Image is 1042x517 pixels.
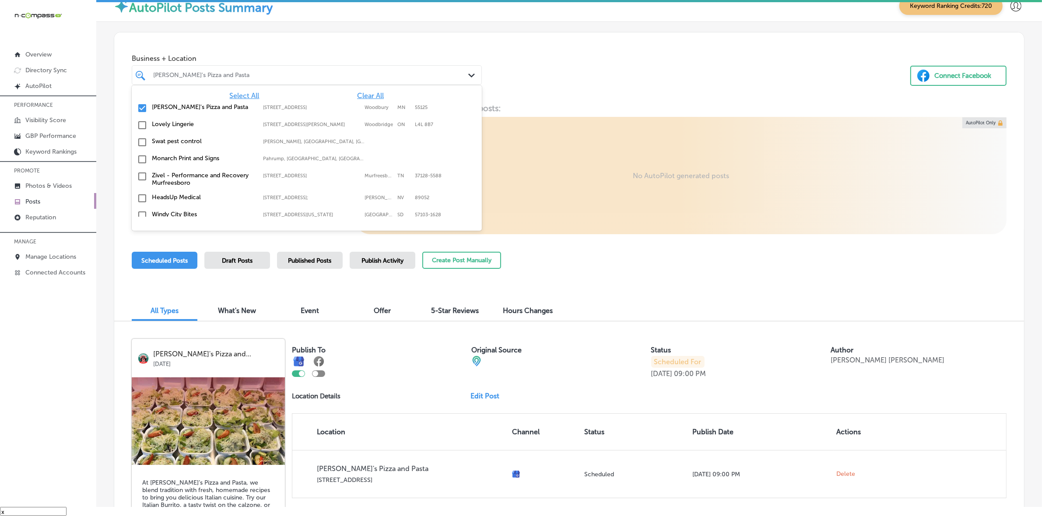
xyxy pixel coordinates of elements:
[365,122,393,127] label: Woodbridge
[422,252,501,269] button: Create Post Manually
[432,306,479,315] span: 5-Star Reviews
[692,471,829,478] p: [DATE] 09:00 PM
[317,476,505,484] p: [STREET_ADDRESS]
[152,211,254,218] label: Windy City Bites
[25,253,76,260] p: Manage Locations
[218,306,256,315] span: What's New
[415,173,442,179] label: 37128-5588
[301,306,319,315] span: Event
[263,156,365,162] label: Pahrump, NV, USA | Whitney, NV, USA | Mesquite, NV, USA | Paradise, NV, USA | Henderson, NV, USA ...
[25,198,40,205] p: Posts
[153,350,279,358] p: [PERSON_NAME]'s Pizza and...
[357,91,384,100] span: Clear All
[263,173,360,179] label: 1144 Fortress Blvd Suite E
[132,377,285,465] img: 6028f999-0348-45e1-bc5f-50b464de3f9b487398895_1585683112379036_145991881029695798_n.jpg
[153,71,469,79] div: [PERSON_NAME]'s Pizza and Pasta
[25,148,77,155] p: Keyword Rankings
[471,346,522,354] label: Original Source
[910,66,1007,86] button: Connect Facebook
[152,155,254,162] label: Monarch Print and Signs
[317,464,505,473] p: [PERSON_NAME]'s Pizza and Pasta
[151,306,179,315] span: All Types
[934,69,991,82] div: Connect Facebook
[152,172,254,186] label: Zivel - Performance and Recovery Murfreesboro
[584,471,685,478] p: Scheduled
[230,91,260,100] span: Select All
[397,122,410,127] label: ON
[25,67,67,74] p: Directory Sync
[837,470,856,478] span: Delete
[415,195,429,200] label: 89052
[25,82,52,90] p: AutoPilot
[674,369,706,378] p: 09:00 PM
[415,122,433,127] label: L4L 8B7
[365,173,393,179] label: Murfreesboro
[132,54,482,63] span: Business + Location
[25,182,72,190] p: Photos & Videos
[263,212,360,218] label: 114 N Indiana Ave
[651,346,671,354] label: Status
[152,103,254,111] label: Ronnally's Pizza and Pasta
[833,414,891,450] th: Actions
[509,414,581,450] th: Channel
[689,414,833,450] th: Publish Date
[153,358,279,367] p: [DATE]
[471,356,482,366] img: cba84b02adce74ede1fb4a8549a95eca.png
[292,346,326,354] label: Publish To
[397,105,410,110] label: MN
[152,193,254,201] label: HeadsUp Medical
[651,369,673,378] p: [DATE]
[152,137,254,145] label: Swat pest control
[25,214,56,221] p: Reputation
[831,356,944,364] p: [PERSON_NAME] [PERSON_NAME]
[288,257,332,264] span: Published Posts
[152,120,254,128] label: Lovely Lingerie
[415,105,428,110] label: 55125
[222,257,253,264] span: Draft Posts
[365,195,393,200] label: Henderson
[129,0,273,15] label: AutoPilot Posts Summary
[138,353,149,364] img: logo
[25,132,76,140] p: GBP Performance
[25,51,52,58] p: Overview
[470,392,506,400] a: Edit Post
[651,356,705,368] p: Scheduled For
[831,346,853,354] label: Author
[292,392,340,400] p: Location Details
[263,139,365,144] label: Gilliam, LA, USA | Hosston, LA, USA | Eastwood, LA, USA | Blanchard, LA, USA | Shreveport, LA, US...
[397,195,410,200] label: NV
[365,212,393,218] label: Sioux Falls
[365,105,393,110] label: Woodbury
[263,195,360,200] label: 2610 W Horizon Ridge Pkwy #103;
[25,269,85,276] p: Connected Accounts
[397,173,410,179] label: TN
[581,414,689,450] th: Status
[25,116,66,124] p: Visibility Score
[361,257,403,264] span: Publish Activity
[503,306,553,315] span: Hours Changes
[292,414,509,450] th: Location
[14,11,62,20] img: 660ab0bf-5cc7-4cb8-ba1c-48b5ae0f18e60NCTV_CLogo_TV_Black_-500x88.png
[141,257,188,264] span: Scheduled Posts
[397,212,410,218] label: SD
[415,212,441,218] label: 57103-1628
[263,122,360,127] label: 7600 Weston Rd Unit 41
[374,306,391,315] span: Offer
[263,105,360,110] label: 1560 Woodlane Dr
